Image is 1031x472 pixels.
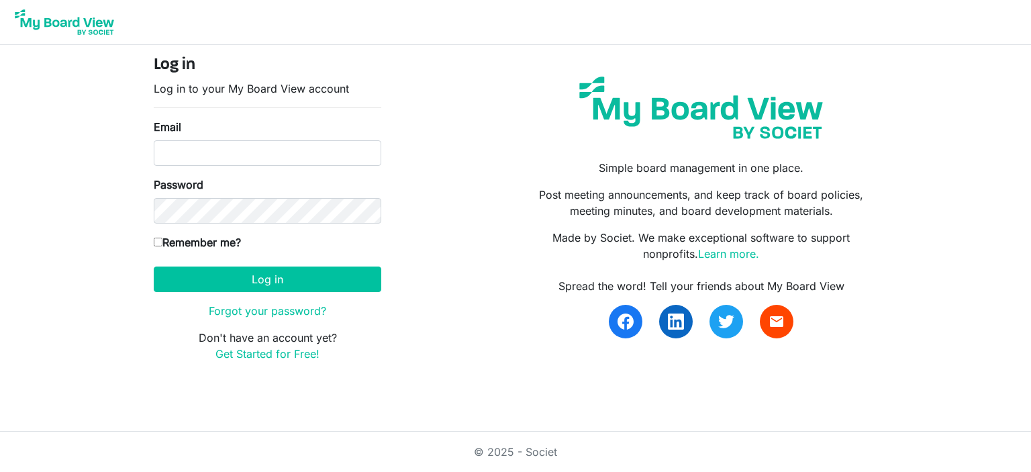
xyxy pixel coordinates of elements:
a: Learn more. [698,247,759,261]
img: my-board-view-societ.svg [569,66,833,149]
img: My Board View Logo [11,5,118,39]
label: Password [154,177,203,193]
p: Simple board management in one place. [526,160,877,176]
p: Don't have an account yet? [154,330,381,362]
a: Forgot your password? [209,304,326,318]
a: © 2025 - Societ [474,445,557,459]
p: Made by Societ. We make exceptional software to support nonprofits. [526,230,877,262]
a: email [760,305,793,338]
span: email [769,314,785,330]
a: Get Started for Free! [215,347,320,361]
img: facebook.svg [618,314,634,330]
p: Post meeting announcements, and keep track of board policies, meeting minutes, and board developm... [526,187,877,219]
label: Remember me? [154,234,241,250]
label: Email [154,119,181,135]
img: twitter.svg [718,314,734,330]
p: Log in to your My Board View account [154,81,381,97]
h4: Log in [154,56,381,75]
button: Log in [154,267,381,292]
input: Remember me? [154,238,162,246]
div: Spread the word! Tell your friends about My Board View [526,278,877,294]
img: linkedin.svg [668,314,684,330]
